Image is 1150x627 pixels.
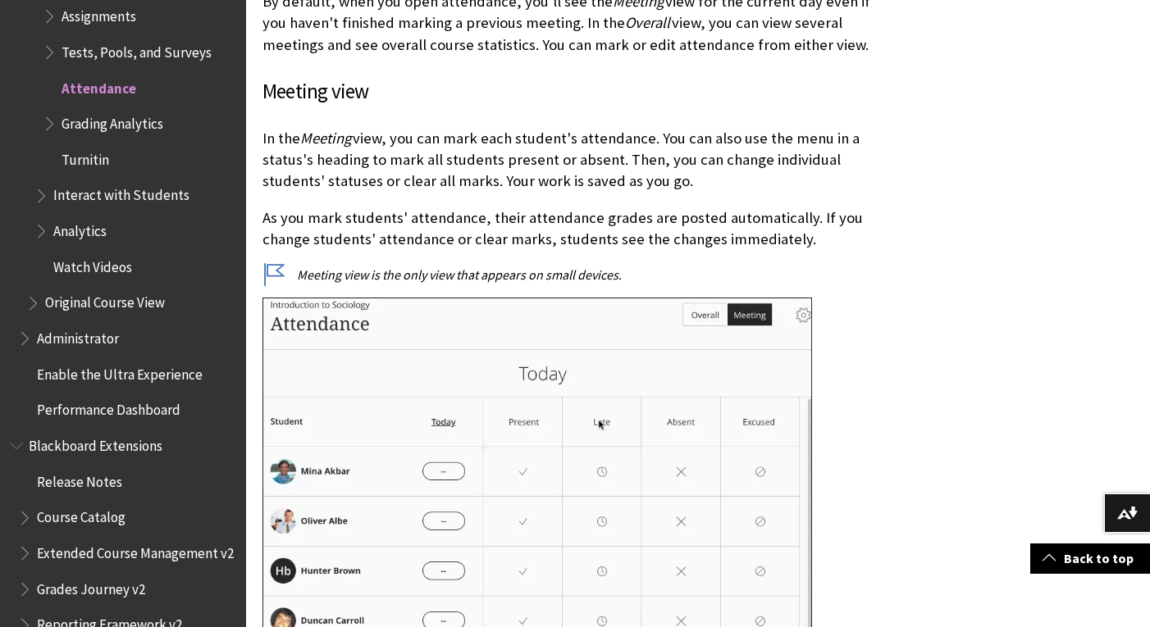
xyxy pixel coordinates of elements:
a: Back to top [1030,543,1150,574]
span: Analytics [53,217,107,239]
span: Interact with Students [53,182,189,204]
span: Administrator [37,325,119,347]
span: Grades Journey v2 [37,575,145,597]
span: Original Course View [45,289,165,311]
span: Course Catalog [37,504,125,526]
span: Extended Course Management v2 [37,539,234,561]
span: Enable the Ultra Experience [37,361,203,383]
span: Turnitin [62,146,109,168]
span: Attendance [62,75,136,97]
span: Overall [625,13,670,32]
p: In the view, you can mark each student's attendance. You can also use the menu in a status's head... [262,128,891,193]
span: Grading Analytics [62,110,163,132]
span: Release Notes [37,468,122,490]
h3: Meeting view [262,76,891,107]
p: As you mark students' attendance, their attendance grades are posted automatically. If you change... [262,207,891,250]
span: Performance Dashboard [37,397,180,419]
span: Assignments [62,2,136,25]
span: Tests, Pools, and Surveys [62,39,212,61]
span: Watch Videos [53,253,132,275]
p: Meeting view is the only view that appears on small devices. [262,266,891,284]
span: Blackboard Extensions [29,432,162,454]
span: Meeting [300,129,351,148]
